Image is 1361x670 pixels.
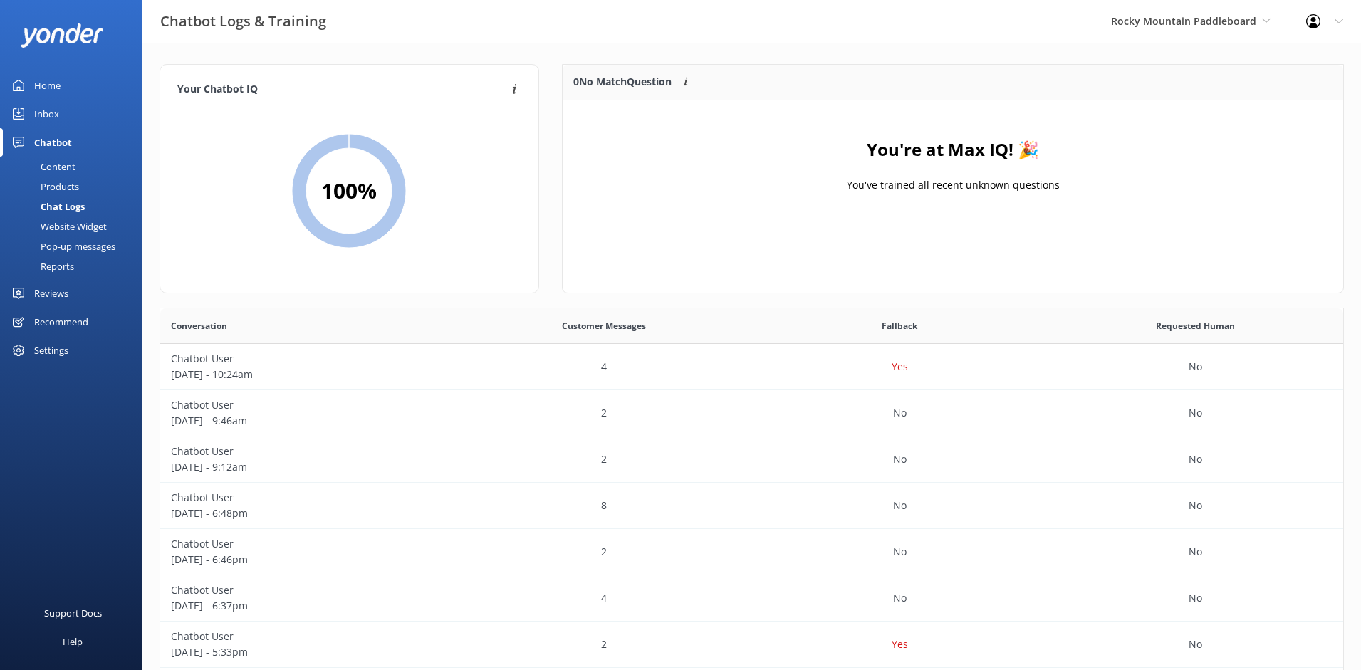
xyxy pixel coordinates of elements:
[892,359,908,375] p: Yes
[9,177,142,197] a: Products
[171,444,445,459] p: Chatbot User
[867,136,1039,163] h4: You're at Max IQ! 🎉
[171,413,445,429] p: [DATE] - 9:46am
[34,100,59,128] div: Inbox
[171,629,445,644] p: Chatbot User
[601,498,607,513] p: 8
[9,157,142,177] a: Content
[9,256,74,276] div: Reports
[160,390,1343,436] div: row
[563,100,1343,243] div: grid
[1189,544,1202,560] p: No
[9,216,142,236] a: Website Widget
[846,177,1059,193] p: You've trained all recent unknown questions
[34,308,88,336] div: Recommend
[321,174,377,208] h2: 100 %
[160,10,326,33] h3: Chatbot Logs & Training
[171,351,445,367] p: Chatbot User
[562,319,646,333] span: Customer Messages
[21,23,103,47] img: yonder-white-logo.png
[171,367,445,382] p: [DATE] - 10:24am
[177,82,508,98] h4: Your Chatbot IQ
[34,128,72,157] div: Chatbot
[160,344,1343,390] div: row
[171,552,445,567] p: [DATE] - 6:46pm
[893,544,907,560] p: No
[1156,319,1235,333] span: Requested Human
[171,582,445,598] p: Chatbot User
[171,506,445,521] p: [DATE] - 6:48pm
[601,637,607,652] p: 2
[34,279,68,308] div: Reviews
[601,590,607,606] p: 4
[1189,359,1202,375] p: No
[9,197,85,216] div: Chat Logs
[9,236,142,256] a: Pop-up messages
[601,405,607,421] p: 2
[601,544,607,560] p: 2
[171,459,445,475] p: [DATE] - 9:12am
[63,627,83,656] div: Help
[1189,405,1202,421] p: No
[892,637,908,652] p: Yes
[171,319,227,333] span: Conversation
[160,529,1343,575] div: row
[1189,451,1202,467] p: No
[171,490,445,506] p: Chatbot User
[573,74,672,90] p: 0 No Match Question
[171,536,445,552] p: Chatbot User
[160,622,1343,668] div: row
[1189,590,1202,606] p: No
[893,590,907,606] p: No
[171,397,445,413] p: Chatbot User
[893,498,907,513] p: No
[1189,498,1202,513] p: No
[34,71,61,100] div: Home
[1189,637,1202,652] p: No
[34,336,68,365] div: Settings
[893,451,907,467] p: No
[601,359,607,375] p: 4
[160,436,1343,483] div: row
[9,216,107,236] div: Website Widget
[882,319,917,333] span: Fallback
[9,197,142,216] a: Chat Logs
[160,483,1343,529] div: row
[9,157,75,177] div: Content
[1111,14,1256,28] span: Rocky Mountain Paddleboard
[160,575,1343,622] div: row
[9,236,115,256] div: Pop-up messages
[171,644,445,660] p: [DATE] - 5:33pm
[601,451,607,467] p: 2
[171,598,445,614] p: [DATE] - 6:37pm
[44,599,102,627] div: Support Docs
[9,177,79,197] div: Products
[9,256,142,276] a: Reports
[893,405,907,421] p: No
